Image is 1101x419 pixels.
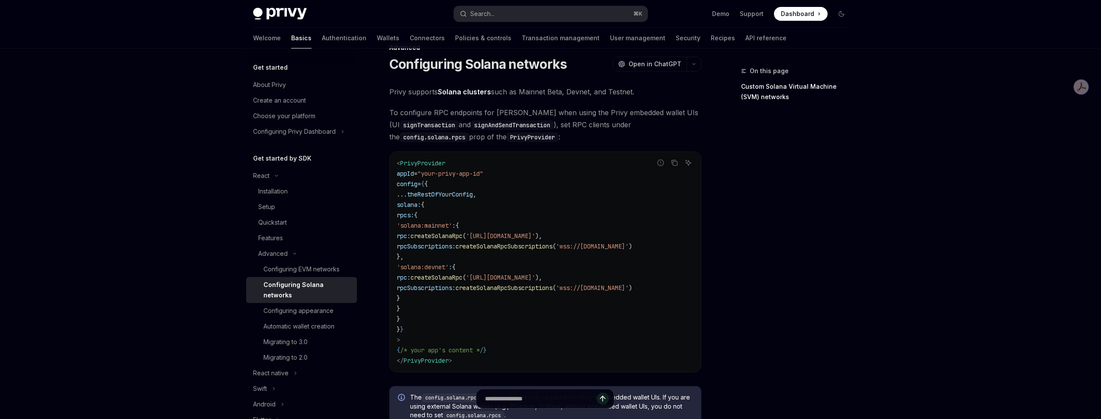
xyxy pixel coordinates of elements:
a: Security [676,28,700,48]
h5: Get started by SDK [253,153,311,164]
span: : [449,263,452,271]
span: { [414,211,417,219]
a: Custom Solana Virtual Machine (SVM) networks [741,80,855,104]
div: Choose your platform [253,111,315,121]
span: createSolanaRpc [411,274,462,281]
a: Welcome [253,28,281,48]
button: Toggle Swift section [246,381,357,396]
span: createSolanaRpcSubscriptions [456,242,552,250]
span: appId [397,170,414,177]
span: : [452,222,456,229]
a: Dashboard [774,7,828,21]
div: Configuring EVM networks [263,264,340,274]
span: = [417,180,421,188]
span: '[URL][DOMAIN_NAME]' [466,232,535,240]
button: Toggle Advanced section [246,246,357,261]
a: Configuring Solana networks [246,277,357,303]
button: Toggle React section [246,168,357,184]
span: </ [397,357,404,364]
span: 'solana:devnet' [397,263,449,271]
a: Quickstart [246,215,357,230]
span: rpcSubscriptions: [397,242,456,250]
div: Installation [258,186,288,197]
button: Open search [454,6,648,22]
h1: Configuring Solana networks [389,56,567,72]
img: dark logo [253,8,307,20]
span: Dashboard [781,10,814,18]
span: createSolanaRpcSubscriptions [456,284,552,292]
div: Features [258,233,283,243]
a: Connectors [410,28,445,48]
span: < [397,159,400,167]
span: PrivyProvider [404,357,449,364]
span: On this page [750,66,789,76]
span: '[URL][DOMAIN_NAME]' [466,274,535,281]
a: About Privy [246,77,357,93]
button: Toggle dark mode [835,7,848,21]
div: Configuring appearance [263,306,334,316]
span: theRestOfYourConfig [407,190,473,198]
a: Configuring appearance [246,303,357,319]
div: Swift [253,384,267,394]
code: PrivyProvider [507,132,559,142]
span: > [449,357,452,364]
button: Report incorrect code [655,157,666,168]
span: { [456,222,459,229]
span: Privy supports such as Mainnet Beta, Devnet, and Testnet. [389,86,701,98]
span: { [421,180,424,188]
button: Send message [597,393,609,405]
span: 'wss://[DOMAIN_NAME]' [556,284,629,292]
a: API reference [745,28,786,48]
span: createSolanaRpc [411,232,462,240]
a: Authentication [322,28,366,48]
span: ... [397,190,407,198]
span: } [397,305,400,313]
code: config.solana.rpcs [400,132,469,142]
span: ), [535,232,542,240]
span: } [400,326,404,333]
span: ( [462,274,466,281]
span: PrivyProvider [400,159,445,167]
div: Advanced [258,248,288,259]
a: Migrating to 3.0 [246,334,357,350]
a: Installation [246,184,357,199]
span: ( [552,242,556,250]
button: Toggle React native section [246,365,357,381]
span: rpc: [397,232,411,240]
a: Demo [712,10,729,18]
a: Setup [246,199,357,215]
button: Open in ChatGPT [613,57,687,71]
span: ), [535,274,542,281]
div: React native [253,368,289,378]
span: solana: [397,201,421,209]
a: Recipes [711,28,735,48]
a: Policies & controls [455,28,511,48]
a: Create an account [246,93,357,108]
span: > [397,336,400,344]
div: Configuring Solana networks [263,280,352,300]
a: User management [610,28,665,48]
div: Quickstart [258,217,287,228]
button: Toggle Android section [246,396,357,412]
span: "your-privy-app-id" [417,170,483,177]
a: Wallets [377,28,399,48]
span: config [397,180,417,188]
input: Ask a question... [485,389,597,408]
a: Basics [291,28,311,48]
button: Toggle Configuring Privy Dashboard section [246,124,357,139]
button: Ask AI [683,157,694,168]
div: Migrating to 2.0 [263,352,308,363]
span: 'solana:mainnet' [397,222,452,229]
span: } [483,346,487,354]
div: Configuring Privy Dashboard [253,126,336,137]
div: Android [253,399,276,409]
h5: Get started [253,62,288,73]
a: Transaction management [522,28,600,48]
span: { [421,201,424,209]
div: Create an account [253,95,306,106]
span: { [397,346,400,354]
div: Setup [258,202,275,212]
div: React [253,171,270,181]
span: , [473,190,476,198]
span: ( [552,284,556,292]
